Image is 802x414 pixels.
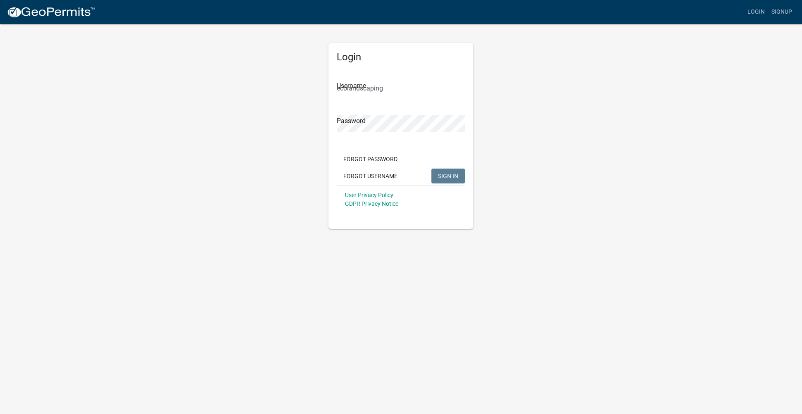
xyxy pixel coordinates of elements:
[768,4,795,20] a: Signup
[337,51,465,63] h5: Login
[345,200,398,207] a: GDPR Privacy Notice
[431,169,465,183] button: SIGN IN
[345,192,393,198] a: User Privacy Policy
[438,172,458,179] span: SIGN IN
[337,169,404,183] button: Forgot Username
[744,4,768,20] a: Login
[337,152,404,167] button: Forgot Password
